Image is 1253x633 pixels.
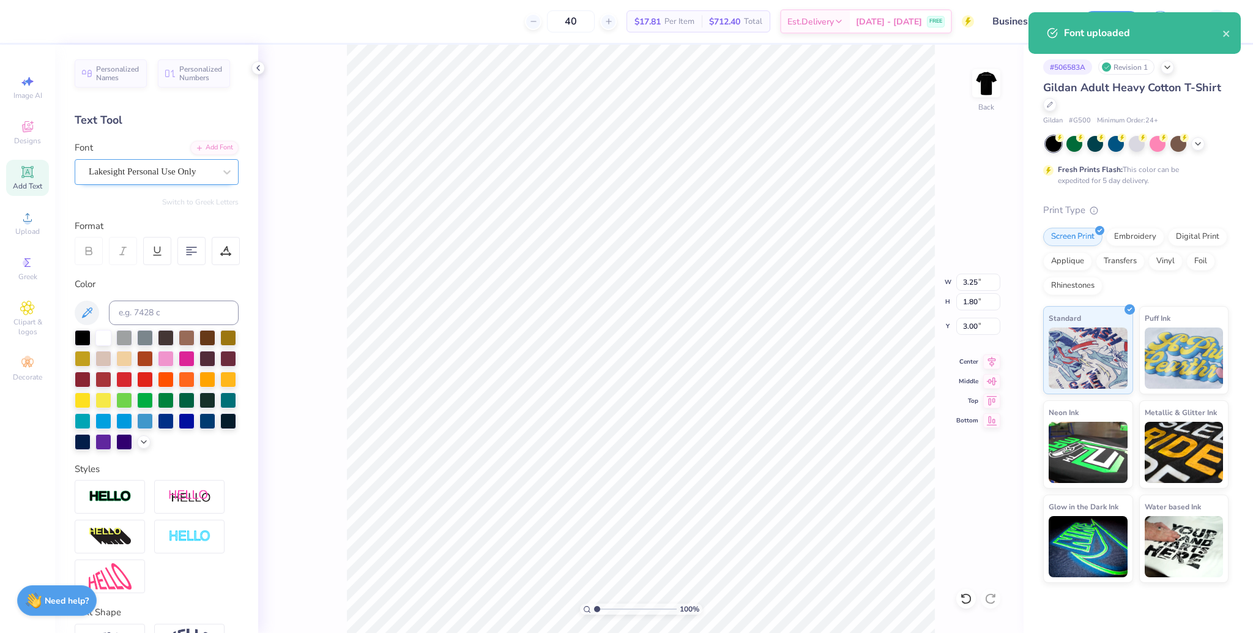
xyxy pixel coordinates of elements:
img: Free Distort [89,563,132,590]
div: Styles [75,462,239,476]
div: Color [75,277,239,291]
div: Rhinestones [1043,277,1102,295]
span: Designs [14,136,41,146]
img: Negative Space [168,530,211,544]
span: 100 % [680,604,699,615]
span: [DATE] - [DATE] [856,15,922,28]
div: Text Shape [75,605,239,620]
div: Screen Print [1043,228,1102,246]
div: Add Font [190,141,239,155]
div: Format [75,219,240,233]
span: Greek [18,272,37,282]
span: Per Item [664,15,694,28]
img: Puff Ink [1145,328,1224,389]
span: Standard [1049,312,1081,324]
div: Vinyl [1148,252,1183,271]
span: Est. Delivery [787,15,834,28]
img: Water based Ink [1145,516,1224,577]
span: $17.81 [634,15,661,28]
span: Add Text [13,181,42,191]
div: Digital Print [1168,228,1227,246]
div: Print Type [1043,203,1229,217]
span: # G500 [1069,116,1091,126]
span: Bottom [956,416,978,425]
span: Puff Ink [1145,312,1170,324]
input: – – [547,10,595,32]
img: Stroke [89,490,132,504]
span: Clipart & logos [6,317,49,337]
span: Personalized Numbers [179,65,223,82]
span: Minimum Order: 24 + [1097,116,1158,126]
div: Applique [1043,252,1092,271]
span: Metallic & Glitter Ink [1145,406,1217,419]
button: close [1222,26,1231,40]
span: Water based Ink [1145,500,1201,513]
span: Middle [956,377,978,386]
span: Glow in the Dark Ink [1049,500,1118,513]
span: Personalized Names [96,65,139,82]
img: 3d Illusion [89,527,132,547]
strong: Need help? [45,595,89,607]
input: e.g. 7428 c [109,301,239,325]
span: $712.40 [709,15,740,28]
span: Image AI [13,91,42,100]
button: Switch to Greek Letters [162,197,239,207]
span: FREE [929,17,942,26]
div: Font uploaded [1064,26,1222,40]
span: Top [956,397,978,405]
div: Embroidery [1106,228,1164,246]
div: This color can be expedited for 5 day delivery. [1058,164,1208,186]
div: Revision 1 [1098,59,1154,75]
div: # 506583A [1043,59,1092,75]
input: Untitled Design [983,9,1073,34]
div: Back [978,102,994,113]
img: Metallic & Glitter Ink [1145,422,1224,483]
strong: Fresh Prints Flash: [1058,165,1123,174]
img: Glow in the Dark Ink [1049,516,1128,577]
span: Total [744,15,762,28]
div: Text Tool [75,112,239,129]
span: Gildan [1043,116,1063,126]
span: Decorate [13,372,42,382]
span: Upload [15,227,40,236]
span: Center [956,358,978,366]
div: Transfers [1096,252,1145,271]
div: Foil [1186,252,1215,271]
img: Back [974,71,998,96]
span: Gildan Adult Heavy Cotton T-Shirt [1043,80,1221,95]
img: Shadow [168,489,211,504]
img: Neon Ink [1049,422,1128,483]
label: Font [75,141,93,155]
span: Neon Ink [1049,406,1079,419]
img: Standard [1049,328,1128,389]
